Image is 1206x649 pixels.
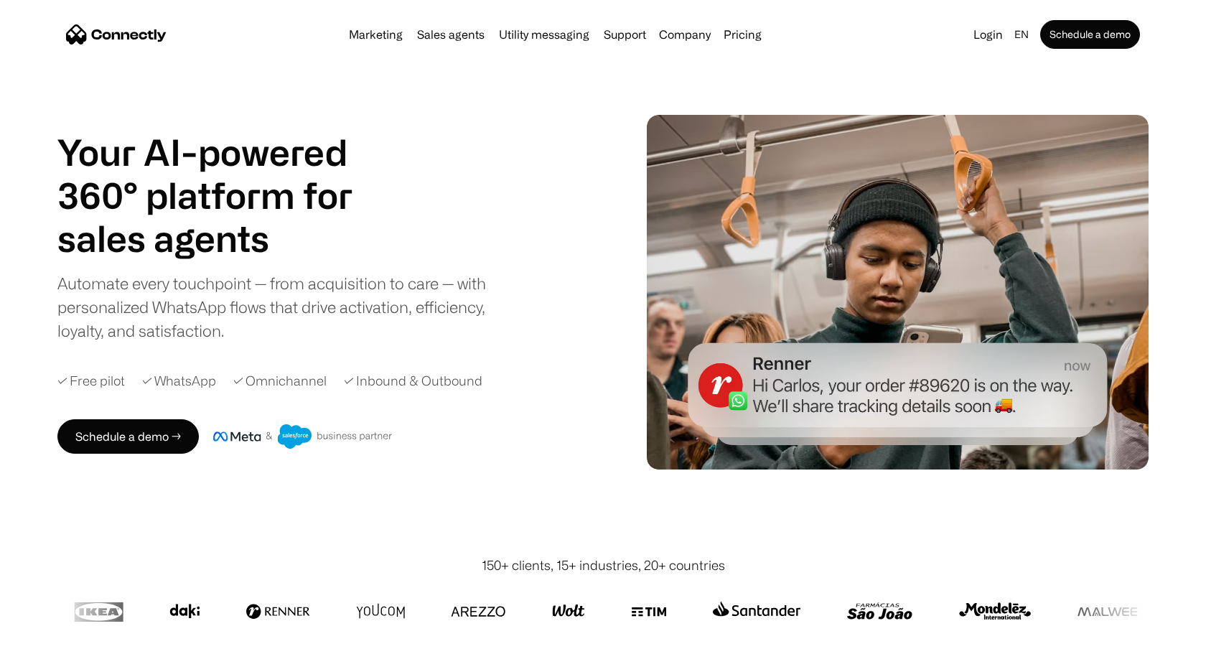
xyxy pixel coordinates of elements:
[343,29,408,40] a: Marketing
[968,24,1009,45] a: Login
[598,29,652,40] a: Support
[411,29,490,40] a: Sales agents
[659,24,711,45] div: Company
[1009,24,1037,45] div: en
[493,29,595,40] a: Utility messaging
[233,371,327,391] div: ✓ Omnichannel
[1014,24,1029,45] div: en
[66,24,167,45] a: home
[57,217,388,260] h1: sales agents
[57,131,388,217] h1: Your AI-powered 360° platform for
[718,29,767,40] a: Pricing
[482,556,725,575] div: 150+ clients, 15+ industries, 20+ countries
[57,419,199,454] a: Schedule a demo →
[57,217,388,260] div: carousel
[57,371,125,391] div: ✓ Free pilot
[1040,20,1140,49] a: Schedule a demo
[57,271,510,342] div: Automate every touchpoint — from acquisition to care — with personalized WhatsApp flows that driv...
[14,622,86,644] aside: Language selected: English
[29,624,86,644] ul: Language list
[655,24,715,45] div: Company
[344,371,482,391] div: ✓ Inbound & Outbound
[213,424,393,449] img: Meta and Salesforce business partner badge.
[57,217,388,260] div: 1 of 4
[142,371,216,391] div: ✓ WhatsApp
